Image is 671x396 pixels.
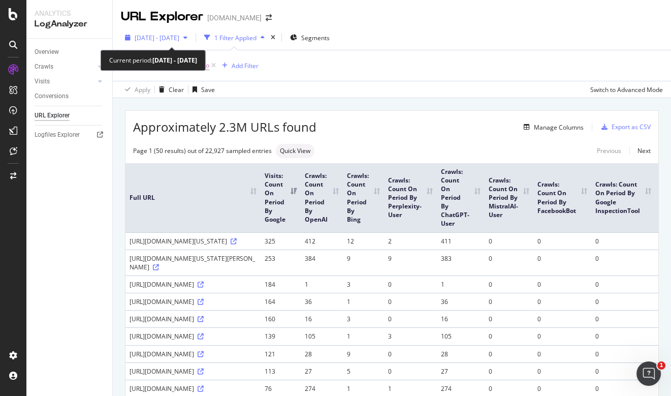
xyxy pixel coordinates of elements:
[343,250,384,276] td: 9
[485,327,533,345] td: 0
[261,250,301,276] td: 253
[533,232,591,250] td: 0
[35,76,50,87] div: Visits
[591,310,655,327] td: 0
[437,276,485,293] td: 1
[121,81,150,98] button: Apply
[135,34,179,42] span: [DATE] - [DATE]
[232,62,259,70] div: Add Filter
[188,81,215,98] button: Save
[301,293,343,310] td: 36
[384,327,437,345] td: 3
[591,327,655,345] td: 0
[591,362,655,380] td: 0
[201,85,215,94] div: Save
[437,310,485,327] td: 16
[301,310,343,327] td: 16
[35,91,105,102] a: Conversions
[130,315,257,323] div: [URL][DOMAIN_NAME]
[533,293,591,310] td: 0
[657,361,665,370] span: 1
[130,254,257,271] div: [URL][DOMAIN_NAME][US_STATE][PERSON_NAME]
[437,163,485,232] th: Crawls: Count On Period By ChatGPT-User: activate to sort column ascending
[301,34,330,42] span: Segments
[130,384,257,393] div: [URL][DOMAIN_NAME]
[169,85,184,94] div: Clear
[35,130,80,140] div: Logfiles Explorer
[485,163,533,232] th: Crawls: Count On Period By MistralAI-User: activate to sort column ascending
[591,276,655,293] td: 0
[121,29,191,46] button: [DATE] - [DATE]
[437,293,485,310] td: 36
[301,232,343,250] td: 412
[533,163,591,232] th: Crawls: Count On Period By FacebookBot: activate to sort column ascending
[261,310,301,327] td: 160
[261,276,301,293] td: 184
[280,148,310,154] span: Quick View
[125,163,261,232] th: Full URL: activate to sort column ascending
[301,345,343,362] td: 28
[35,91,69,102] div: Conversions
[591,232,655,250] td: 0
[384,232,437,250] td: 2
[286,29,334,46] button: Segments
[133,118,316,136] span: Approximately 2.3M URLs found
[533,250,591,276] td: 0
[152,56,197,65] b: [DATE] - [DATE]
[130,237,257,246] div: [URL][DOMAIN_NAME][US_STATE]
[301,250,343,276] td: 384
[533,310,591,327] td: 0
[121,8,203,25] div: URL Explorer
[343,362,384,380] td: 5
[301,327,343,345] td: 105
[591,163,655,232] th: Crawls: Count On Period By Google InspectionTool: activate to sort column ascending
[35,110,70,121] div: URL Explorer
[35,62,53,72] div: Crawls
[534,123,584,132] div: Manage Columns
[133,146,272,155] div: Page 1 (50 results) out of 22,927 sampled entries
[485,345,533,362] td: 0
[485,276,533,293] td: 0
[343,163,384,232] th: Crawls: Count On Period By Bing: activate to sort column ascending
[266,14,272,21] div: arrow-right-arrow-left
[384,276,437,293] td: 0
[261,163,301,232] th: Visits: Count On Period By Google: activate to sort column ascending
[155,81,184,98] button: Clear
[109,54,197,66] div: Current period:
[35,47,59,57] div: Overview
[437,250,485,276] td: 383
[485,293,533,310] td: 0
[200,29,269,46] button: 1 Filter Applied
[301,276,343,293] td: 1
[384,310,437,327] td: 0
[485,232,533,250] td: 0
[343,327,384,345] td: 1
[437,345,485,362] td: 28
[35,18,104,30] div: LogAnalyzer
[437,362,485,380] td: 27
[533,327,591,345] td: 0
[597,119,651,135] button: Export as CSV
[301,163,343,232] th: Crawls: Count On Period By OpenAI: activate to sort column ascending
[520,121,584,133] button: Manage Columns
[485,250,533,276] td: 0
[35,110,105,121] a: URL Explorer
[135,85,150,94] div: Apply
[343,345,384,362] td: 9
[591,250,655,276] td: 0
[384,250,437,276] td: 9
[437,232,485,250] td: 411
[261,327,301,345] td: 139
[636,361,661,386] iframe: Intercom live chat
[384,293,437,310] td: 0
[130,367,257,376] div: [URL][DOMAIN_NAME]
[269,33,277,43] div: times
[35,47,105,57] a: Overview
[261,362,301,380] td: 113
[218,59,259,72] button: Add Filter
[591,345,655,362] td: 0
[343,310,384,327] td: 3
[384,163,437,232] th: Crawls: Count On Period By Perplexity-User: activate to sort column ascending
[533,362,591,380] td: 0
[130,280,257,289] div: [URL][DOMAIN_NAME]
